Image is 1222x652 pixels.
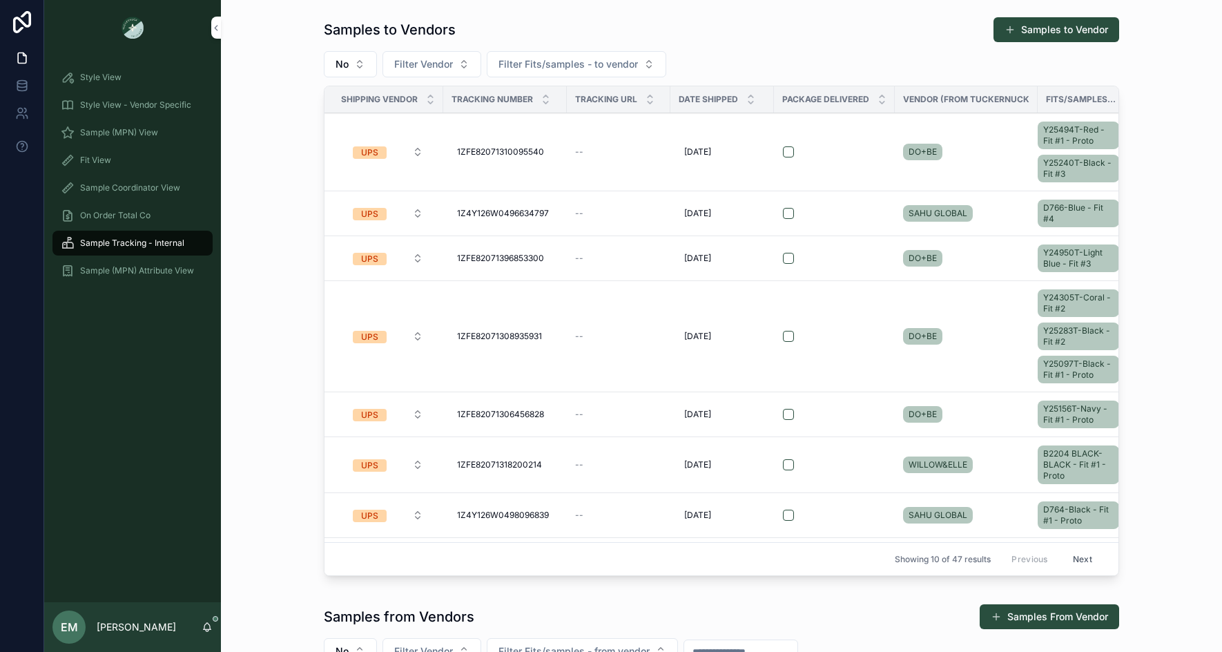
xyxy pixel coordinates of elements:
[52,148,213,173] a: Fit View
[903,328,942,345] a: DO+BE
[575,510,583,521] span: --
[903,454,1029,476] a: WILLOW&ELLE
[361,331,378,343] div: UPS
[1043,403,1114,425] span: Y25156T-Navy - Fit #1 - Proto
[1038,155,1119,182] a: Y25240T-Black - Fit #3
[80,127,158,138] span: Sample (MPN) View
[452,247,559,269] a: 1ZFE82071396853300
[1043,202,1114,224] span: D766-Blue - Fit #4
[1038,245,1119,272] a: Y24950T-Light Blue - Fit #3
[679,504,766,526] a: [DATE]
[1063,548,1102,570] button: Next
[1046,94,1116,105] span: Fits/samples - to vendor collection
[361,146,378,159] div: UPS
[909,253,937,264] span: DO+BE
[80,210,151,221] span: On Order Total Co
[44,55,221,301] div: scrollable content
[341,245,435,271] a: Select Button
[1043,448,1114,481] span: B2204 BLACK-BLACK - Fit #1 - Proto
[1038,242,1125,275] a: Y24950T-Light Blue - Fit #3
[1038,501,1119,529] a: D764-Black - Fit #1 - Proto
[1038,119,1125,185] a: Y25494T-Red - Fit #1 - ProtoY25240T-Black - Fit #3
[457,459,542,470] span: 1ZFE82071318200214
[487,51,666,77] button: Select Button
[498,57,638,71] span: Filter Fits/samples - to vendor
[909,331,937,342] span: DO+BE
[452,141,559,163] a: 1ZFE82071310095540
[394,57,453,71] span: Filter Vendor
[452,325,559,347] a: 1ZFE82071308935931
[575,409,583,420] span: --
[1038,323,1119,350] a: Y25283T-Black - Fit #2
[341,452,435,478] a: Select Button
[1038,443,1125,487] a: B2204 BLACK-BLACK - Fit #1 - Proto
[903,144,942,160] a: DO+BE
[575,510,662,521] a: --
[361,510,378,522] div: UPS
[336,57,349,71] span: No
[97,620,176,634] p: [PERSON_NAME]
[122,17,144,39] img: App logo
[575,409,662,420] a: --
[52,65,213,90] a: Style View
[679,94,738,105] span: Date Shipped
[341,401,435,428] a: Select Button
[80,99,191,111] span: Style View - Vendor Specific
[80,72,122,83] span: Style View
[903,247,1029,269] a: DO+BE
[575,331,583,342] span: --
[341,502,435,528] a: Select Button
[452,403,559,425] a: 1ZFE82071306456828
[575,459,583,470] span: --
[342,246,434,271] button: Select Button
[452,94,533,105] span: Tracking Number
[61,619,78,635] span: EM
[782,94,869,105] span: Package Delivered
[684,331,711,342] span: [DATE]
[80,182,180,193] span: Sample Coordinator View
[1038,401,1119,428] a: Y25156T-Navy - Fit #1 - Proto
[684,146,711,157] span: [DATE]
[341,94,418,105] span: Shipping Vendor
[324,607,474,626] h1: Samples from Vendors
[1038,122,1119,149] a: Y25494T-Red - Fit #1 - Proto
[1038,398,1125,431] a: Y25156T-Navy - Fit #1 - Proto
[903,250,942,267] a: DO+BE
[341,200,435,227] a: Select Button
[909,409,937,420] span: DO+BE
[1038,445,1119,484] a: B2204 BLACK-BLACK - Fit #1 - Proto
[909,510,967,521] span: SAHU GLOBAL
[361,253,378,265] div: UPS
[993,17,1119,42] a: Samples to Vendor
[324,51,377,77] button: Select Button
[342,452,434,477] button: Select Button
[1043,157,1114,180] span: Y25240T-Black - Fit #3
[1043,325,1114,347] span: Y25283T-Black - Fit #2
[457,253,544,264] span: 1ZFE82071396853300
[575,208,662,219] a: --
[342,324,434,349] button: Select Button
[342,140,434,164] button: Select Button
[361,409,378,421] div: UPS
[980,604,1119,629] button: Samples From Vendor
[457,331,542,342] span: 1ZFE82071308935931
[361,459,378,472] div: UPS
[575,253,583,264] span: --
[80,155,111,166] span: Fit View
[1038,499,1125,532] a: D764-Black - Fit #1 - Proto
[679,403,766,425] a: [DATE]
[52,231,213,256] a: Sample Tracking - Internal
[1038,197,1125,230] a: D766-Blue - Fit #4
[684,253,711,264] span: [DATE]
[80,265,194,276] span: Sample (MPN) Attribute View
[903,403,1029,425] a: DO+BE
[452,202,559,224] a: 1Z4Y126W0496634797
[52,93,213,117] a: Style View - Vendor Specific
[575,208,583,219] span: --
[679,247,766,269] a: [DATE]
[903,141,1029,163] a: DO+BE
[903,406,942,423] a: DO+BE
[52,258,213,283] a: Sample (MPN) Attribute View
[341,139,435,165] a: Select Button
